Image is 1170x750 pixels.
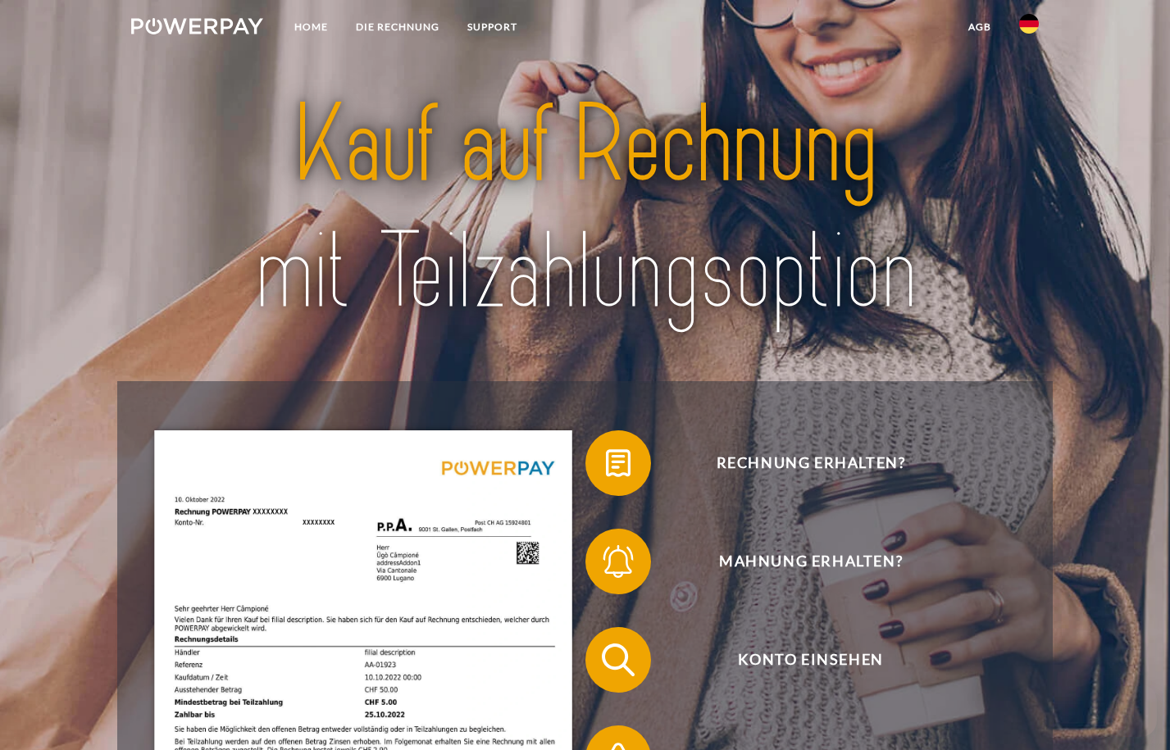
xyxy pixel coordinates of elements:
[585,529,1012,594] button: Mahnung erhalten?
[598,541,639,582] img: qb_bell.svg
[598,639,639,680] img: qb_search.svg
[175,75,995,342] img: title-powerpay_de.svg
[585,627,1012,693] button: Konto einsehen
[453,12,531,42] a: SUPPORT
[131,18,263,34] img: logo-powerpay-white.svg
[585,430,1012,496] button: Rechnung erhalten?
[954,12,1005,42] a: agb
[610,627,1012,693] span: Konto einsehen
[598,443,639,484] img: qb_bill.svg
[280,12,342,42] a: Home
[610,430,1012,496] span: Rechnung erhalten?
[1104,684,1157,737] iframe: Schaltfläche zum Öffnen des Messaging-Fensters
[610,529,1012,594] span: Mahnung erhalten?
[1019,14,1039,34] img: de
[342,12,453,42] a: DIE RECHNUNG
